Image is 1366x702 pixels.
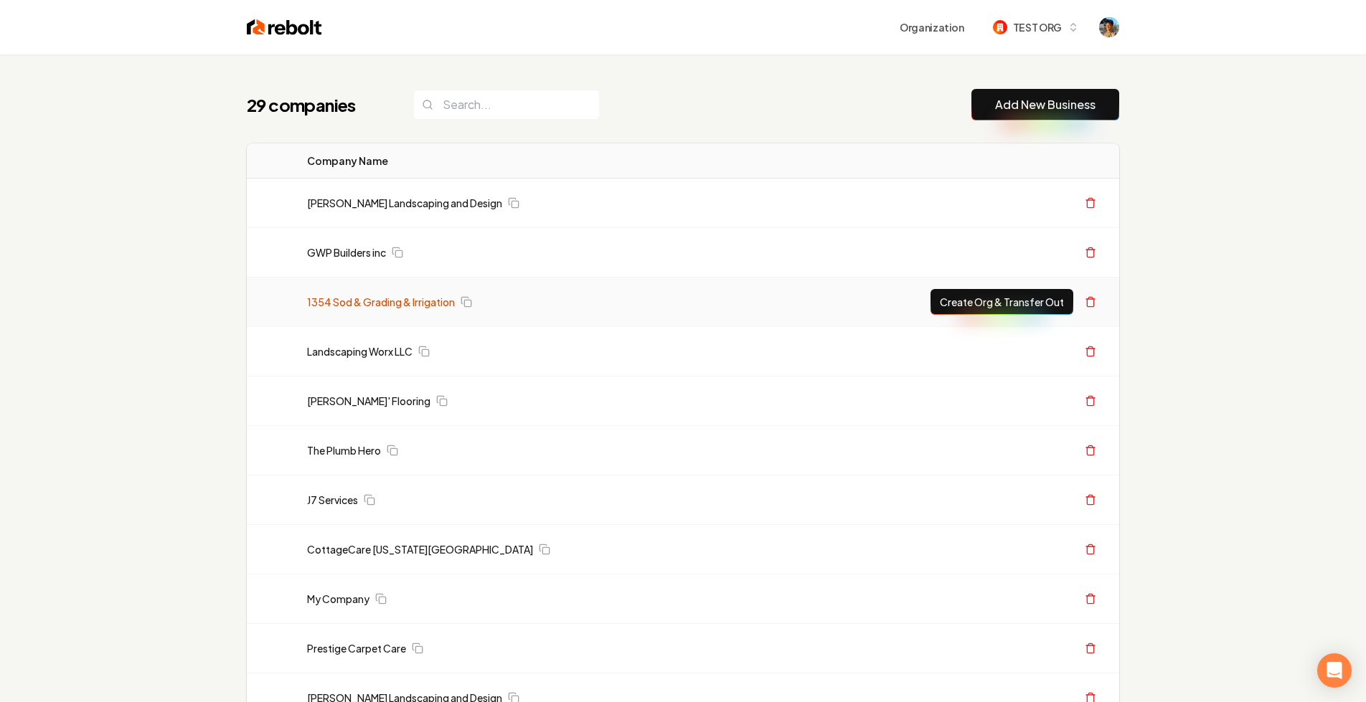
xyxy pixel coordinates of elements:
button: Add New Business [971,89,1119,120]
a: Prestige Carpet Care [307,641,406,655]
a: [PERSON_NAME]' Flooring [307,394,430,408]
a: The Plumb Hero [307,443,381,457]
a: J7 Services [307,493,358,507]
input: Search... [413,90,600,120]
th: Company Name [296,143,774,179]
button: Open user button [1099,17,1119,37]
img: Aditya Nair [1099,17,1119,37]
img: TEST ORG [993,20,1007,34]
span: TEST ORG [1013,20,1062,35]
a: CottageCare [US_STATE][GEOGRAPHIC_DATA] [307,542,533,556]
a: Add New Business [995,96,1096,113]
button: Create Org & Transfer Out [931,289,1073,315]
img: Rebolt Logo [247,17,322,37]
button: Organization [891,14,973,40]
div: Open Intercom Messenger [1317,653,1352,688]
a: Landscaping Worx LLC [307,344,413,359]
h1: 29 companies [247,93,385,116]
a: GWP Builders inc [307,245,386,260]
a: 1354 Sod & Grading & Irrigation [307,295,455,309]
a: My Company [307,592,369,606]
a: [PERSON_NAME] Landscaping and Design [307,196,502,210]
